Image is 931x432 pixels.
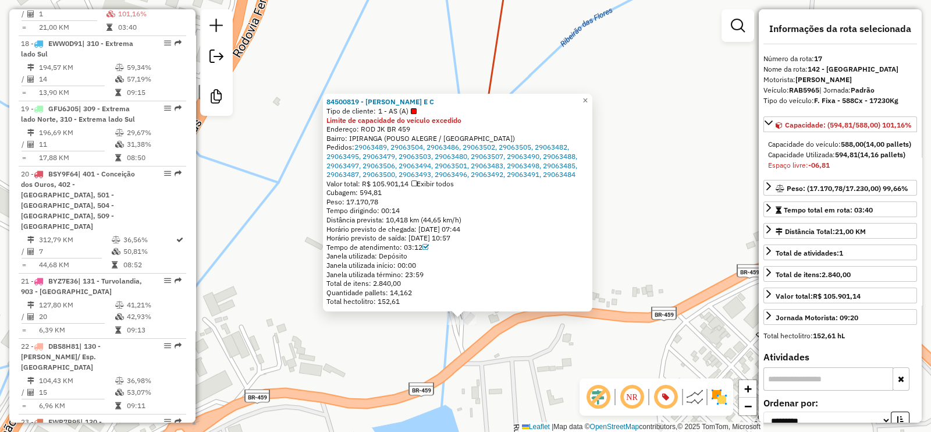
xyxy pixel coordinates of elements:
div: Quantidade pallets: 14,162 [326,288,589,298]
span: 18 - [21,39,133,58]
strong: Limite de capacidade do veículo excedido [326,116,461,125]
td: 127,80 KM [38,299,115,311]
a: Close popup [578,94,592,108]
span: 21 - [21,277,142,296]
td: 104,43 KM [38,375,115,387]
td: 11 [38,139,115,150]
i: % de utilização do peso [115,302,124,309]
td: 41,21% [126,299,182,311]
strong: 152,61 hL [813,331,845,340]
em: Opções [164,418,171,425]
td: = [21,324,27,336]
div: Horário previsto de saída: [DATE] 10:57 [326,233,589,243]
strong: 588,00 [841,140,864,148]
i: Total de Atividades [27,141,34,148]
span: 21,00 KM [835,227,866,236]
div: Nome da rota: [763,64,917,75]
span: GFU6J05 [48,104,79,113]
td: 09:13 [126,324,182,336]
span: Tempo total em rota: 03:40 [784,206,873,214]
td: 44,68 KM [38,259,111,271]
td: / [21,311,27,323]
em: Rota exportada [175,40,182,47]
div: Número da rota: [763,54,917,64]
i: % de utilização do peso [112,236,120,243]
div: Tempo de atendimento: 03:12 [326,243,589,252]
div: Total de itens: [776,270,851,280]
em: Rota exportada [175,342,182,349]
td: 6,39 KM [38,324,115,336]
span: 22 - [21,342,101,371]
em: Opções [164,105,171,112]
div: Bairro: IPIRANGA (POUSO ALEGRE / [GEOGRAPHIC_DATA]) [326,134,589,143]
span: Exibir número da rota [652,383,680,411]
span: | 310 - Extrema lado Sul [21,39,133,58]
div: Janela utilizada início: 00:00 [326,261,589,270]
a: Total de atividades:1 [763,245,917,260]
div: Espaço livre: [768,160,912,171]
div: Horário previsto de chegada: [DATE] 07:44 [326,225,589,234]
span: Exibir deslocamento [584,383,612,411]
span: Cubagem: 594,81 [326,188,382,197]
i: % de utilização do peso [115,64,124,71]
i: % de utilização da cubagem [115,313,124,320]
span: 19 - [21,104,135,123]
a: Nova sessão e pesquisa [205,14,228,40]
span: EWP7B95 [48,417,80,426]
span: Ocultar NR [618,383,646,411]
div: Janela utilizada término: 23:59 [326,270,589,279]
strong: 142 - [GEOGRAPHIC_DATA] [808,65,898,73]
strong: -06,81 [808,161,830,169]
td: 196,69 KM [38,127,115,139]
i: Total de Atividades [27,76,34,83]
i: % de utilização do peso [115,377,124,384]
i: Total de Atividades [27,313,34,320]
div: Veículo: [763,85,917,95]
span: | Jornada: [819,86,875,94]
a: Criar modelo [205,85,228,111]
td: 15 [38,387,115,398]
span: | [552,423,553,431]
span: Peso: 17.170,78 [326,197,378,206]
strong: 84500819 - [PERSON_NAME] E C [326,97,434,106]
td: / [21,246,27,257]
label: Ordenar por: [763,396,917,410]
td: 312,79 KM [38,234,111,246]
a: 29063489, 29063504, 29063486, 29063502, 29063505, 29063482, 29063495, 29063479, 29063503, 2906348... [326,143,577,179]
div: Distância prevista: 10,418 km (44,65 km/h) [326,215,589,225]
td: 08:50 [126,152,182,164]
td: = [21,87,27,98]
a: Zoom in [739,380,756,398]
span: Exibir todos [411,179,454,188]
td: 31,38% [126,139,182,150]
i: Total de Atividades [27,248,34,255]
td: 42,93% [126,311,182,323]
strong: [PERSON_NAME] [795,75,852,84]
em: Rota exportada [175,105,182,112]
img: Exibir/Ocultar setores [710,388,729,406]
i: Distância Total [27,129,34,136]
i: Tempo total em rota [106,24,112,31]
span: | 131 - Turvolandia, 903 - [GEOGRAPHIC_DATA] [21,277,142,296]
strong: 1 [839,249,843,257]
td: 6,96 KM [38,400,115,412]
span: × [582,95,588,105]
td: / [21,387,27,398]
em: Opções [164,342,171,349]
div: Jornada Motorista: 09:20 [776,313,858,323]
td: 1 [38,8,106,20]
em: Rota exportada [175,418,182,425]
a: Leaflet [522,423,550,431]
a: Exportar sessão [205,45,228,71]
i: % de utilização da cubagem [115,389,124,396]
td: 36,56% [123,234,175,246]
td: = [21,400,27,412]
i: % de utilização da cubagem [106,10,115,17]
td: 09:15 [126,87,182,98]
td: 194,57 KM [38,62,115,73]
i: Tempo total em rota [115,402,121,409]
i: Distância Total [27,302,34,309]
div: Total hectolitro: 152,61 [326,297,589,306]
img: Linhas retas [685,388,704,406]
td: 14 [38,73,115,85]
